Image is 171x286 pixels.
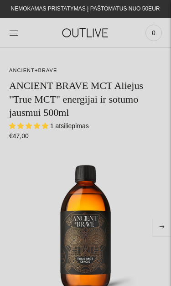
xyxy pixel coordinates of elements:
[52,23,120,42] img: OUTLIVE
[145,23,162,43] a: 0
[9,132,29,140] span: €47,00
[50,122,89,130] span: 1 atsiliepimas
[147,26,160,39] span: 0
[9,79,162,120] h1: ANCIENT BRAVE MCT Aliejus "True MCT" energijai ir sotumo jausmui 500ml
[9,122,50,130] span: 5.00 stars
[9,68,57,73] a: ANCIENT+BRAVE
[11,4,160,15] div: NEMOKAMAS PRISTATYMAS Į PAŠTOMATUS NUO 50EUR
[153,218,171,236] button: Next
